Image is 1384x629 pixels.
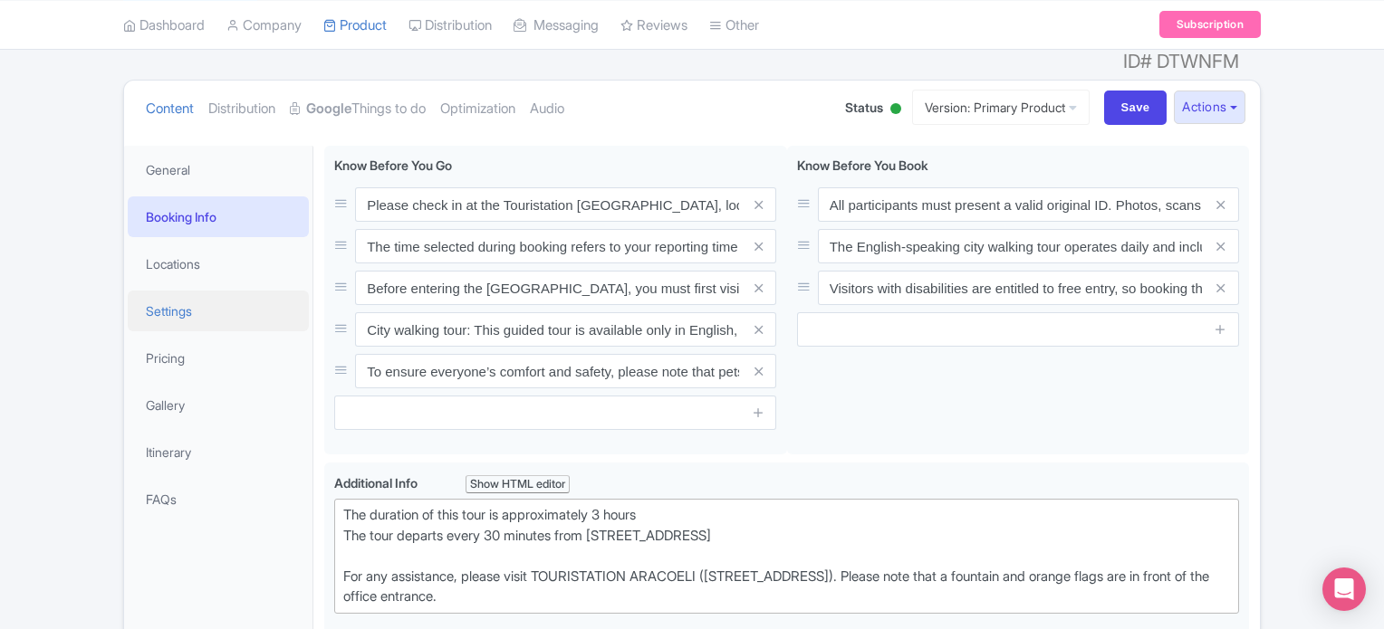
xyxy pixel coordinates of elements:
div: Show HTML editor [466,475,570,494]
a: Optimization [440,81,515,138]
a: Gallery [128,385,309,425]
strong: Google [306,99,351,119]
div: The duration of this tour is approximately 3 hours The tour departs every 30 minutes from [STREET... [343,505,1230,607]
span: Know Before You Book [797,157,928,173]
span: Additional Info [334,475,418,491]
a: Version: Primary Product [912,90,1090,125]
a: Pricing [128,338,309,378]
div: Open Intercom Messenger [1322,567,1366,611]
button: Actions [1174,91,1245,124]
a: Locations [128,243,309,284]
a: Settings [128,291,309,331]
a: Booking Info [128,196,309,237]
a: Itinerary [128,432,309,472]
a: FAQs [128,479,309,519]
span: Know Before You Go [334,157,452,173]
a: Distribution [208,81,275,138]
input: Save [1104,91,1168,125]
a: Subscription [1159,11,1261,38]
a: Audio [530,81,564,138]
a: GoogleThings to do [290,81,426,138]
span: ID# DTWNFM [1123,43,1239,80]
span: Status [845,98,883,117]
a: Content [146,81,194,138]
div: Active [887,96,905,124]
a: General [128,149,309,190]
